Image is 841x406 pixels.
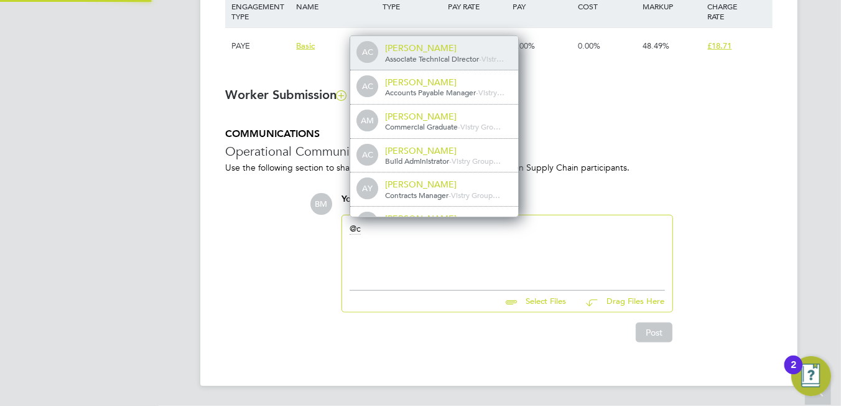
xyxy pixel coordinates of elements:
span: You [342,194,356,204]
span: Vistr… [481,54,504,64]
div: [PERSON_NAME] [385,77,509,88]
span: Vistry Gro… [460,121,501,131]
span: Vistry Group… [451,190,500,200]
span: Accounts Payable Manager [385,87,476,97]
div: [PERSON_NAME] [385,42,509,54]
span: AC [358,145,378,165]
span: c [350,223,361,235]
div: [PERSON_NAME] [385,179,509,190]
b: Worker Submission [225,87,346,102]
div: [PERSON_NAME] [385,111,509,122]
h5: COMMUNICATIONS [225,128,773,141]
button: Drag Files Here [576,289,665,315]
div: PAYE [228,28,293,64]
span: AY [358,179,378,199]
p: Use the following section to share any operational communications between Supply Chain participants. [225,162,773,173]
div: [PERSON_NAME] [385,145,509,156]
span: - [476,87,478,97]
span: 48.49% [643,40,669,51]
span: BM [310,193,332,215]
h3: Operational Communications [225,143,773,159]
span: - [458,121,460,131]
span: - [449,156,452,166]
span: - [479,54,481,64]
span: AC [358,77,378,97]
span: 0.00% [513,40,535,51]
span: Associate Technical Director [385,54,479,64]
button: Open Resource Center, 2 new notifications [791,356,831,396]
div: Hourly [380,28,445,64]
span: Vistry Group… [452,156,501,166]
span: AC [358,42,378,62]
span: Vistry… [478,87,504,97]
span: AM [358,111,378,131]
span: AE [358,213,378,233]
div: say: [342,193,673,215]
span: £18.71 [708,40,732,51]
span: 0.00% [578,40,600,51]
div: £12.60 [445,28,509,64]
span: - [448,190,451,200]
span: Commercial Graduate [385,121,458,131]
span: Contracts Manager [385,190,448,200]
span: Basic [296,40,315,51]
div: [PERSON_NAME] [385,213,509,224]
button: Post [636,323,672,342]
div: 2 [791,365,796,381]
span: Build Administrator [385,156,449,166]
